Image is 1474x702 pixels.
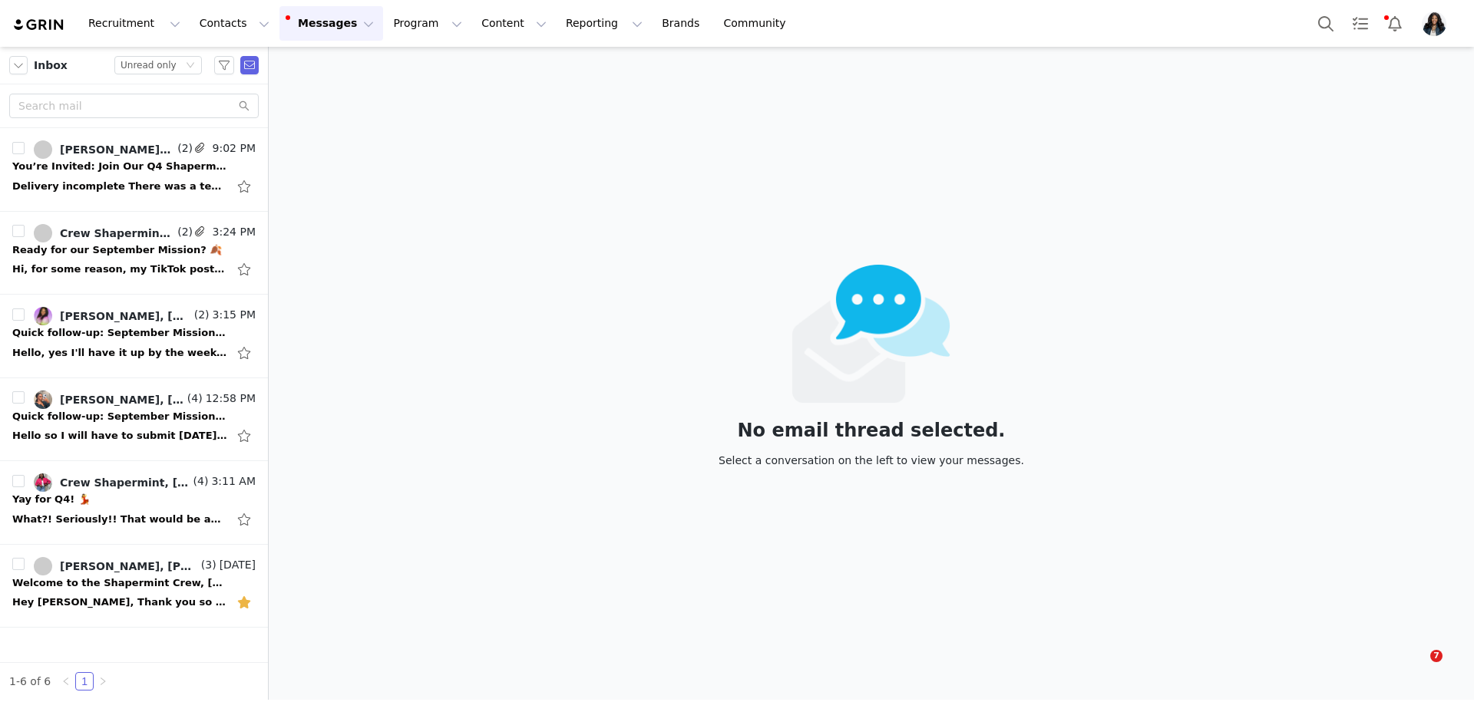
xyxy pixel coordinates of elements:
[719,452,1024,469] div: Select a conversation on the left to view your messages.
[60,310,191,322] div: [PERSON_NAME], [PERSON_NAME], Crew Shapermint
[34,307,52,325] img: 82ab7058-4f2b-4271-a8e6-9013d4caa893.jpg
[1430,650,1443,662] span: 7
[76,673,93,690] a: 1
[1413,12,1462,36] button: Profile
[472,6,556,41] button: Content
[12,409,227,424] div: Quick follow-up: September Missions ✨
[12,325,227,341] div: Quick follow-up: September Missions ✨
[57,672,75,690] li: Previous Page
[174,140,193,157] span: (2)
[60,476,190,489] div: Crew Shapermint, [PERSON_NAME]
[719,422,1024,439] div: No email thread selected.
[190,6,279,41] button: Contacts
[174,224,193,240] span: (2)
[557,6,652,41] button: Reporting
[384,6,471,41] button: Program
[98,677,107,686] i: icon: right
[34,140,174,159] a: [PERSON_NAME], Mail Delivery Subsystem, Crew Shapermint
[34,473,190,492] a: Crew Shapermint, [PERSON_NAME]
[240,56,259,74] span: Send Email
[12,575,227,591] div: Welcome to the Shapermint Crew, Jennifer! 💗
[61,677,71,686] i: icon: left
[34,473,52,492] img: a3540e8c-1e97-4835-9ee5-fc341cffcd98.jpg
[12,262,227,277] div: Hi, for some reason, my TikTok post won't load on the Grin site. So I wanted to go ahead and send...
[239,101,250,111] i: icon: search
[653,6,713,41] a: Brands
[79,6,190,41] button: Recruitment
[792,265,951,403] img: emails-empty2x.png
[60,143,174,156] div: [PERSON_NAME], Mail Delivery Subsystem, Crew Shapermint
[12,179,227,194] div: Delivery incomplete There was a temporary problem delivering your message to Leles.way1@gmail.com...
[12,595,227,610] div: Hey Jennifer, Thank you so much! I'll get back to you with your tracking info. 🥰 Cheers! The Shap...
[1378,6,1412,41] button: Notifications
[186,61,195,71] i: icon: down
[12,242,222,258] div: Ready for our September Mission? 🍂
[279,6,383,41] button: Messages
[94,672,112,690] li: Next Page
[12,345,227,361] div: Hello, yes I'll have it up by the weekend for you, sorry for the delay I had issues with my phone...
[1399,650,1436,687] iframe: Intercom live chat
[12,492,91,507] div: Yay for Q4! 💃
[1422,12,1446,36] img: 50014deb-50cc-463a-866e-1dfcd7f1078d.jpg
[12,18,66,32] img: grin logo
[34,391,184,409] a: [PERSON_NAME], [PERSON_NAME], Crew Shapermint
[121,57,177,74] div: Unread only
[34,58,68,74] span: Inbox
[34,391,52,409] img: 003b24ba-4507-49d5-9106-3a40edabcaaa.jpg
[12,159,227,174] div: You’re Invited: Join Our Q4 Shapermint Ambassador Campaigns, LeAndrea!
[9,94,259,118] input: Search mail
[60,394,184,406] div: [PERSON_NAME], [PERSON_NAME], Crew Shapermint
[9,672,51,690] li: 1-6 of 6
[60,560,198,572] div: [PERSON_NAME], [PERSON_NAME], Crew Shapermint
[60,227,174,239] div: Crew Shapermint, [PERSON_NAME]
[12,512,227,527] div: What?! Seriously!! That would be awesome. Yes! Those are the ones I want and the right size too 😉...
[12,428,227,443] div: Hello so I will have to submit tomorrow my video in drafts got deleted some how ☹️ On Sep 30, 202...
[1343,6,1377,41] a: Tasks
[1309,6,1343,41] button: Search
[34,224,174,242] a: Crew Shapermint, [PERSON_NAME]
[715,6,802,41] a: Community
[34,307,191,325] a: [PERSON_NAME], [PERSON_NAME], Crew Shapermint
[34,557,198,575] a: [PERSON_NAME], [PERSON_NAME], Crew Shapermint
[75,672,94,690] li: 1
